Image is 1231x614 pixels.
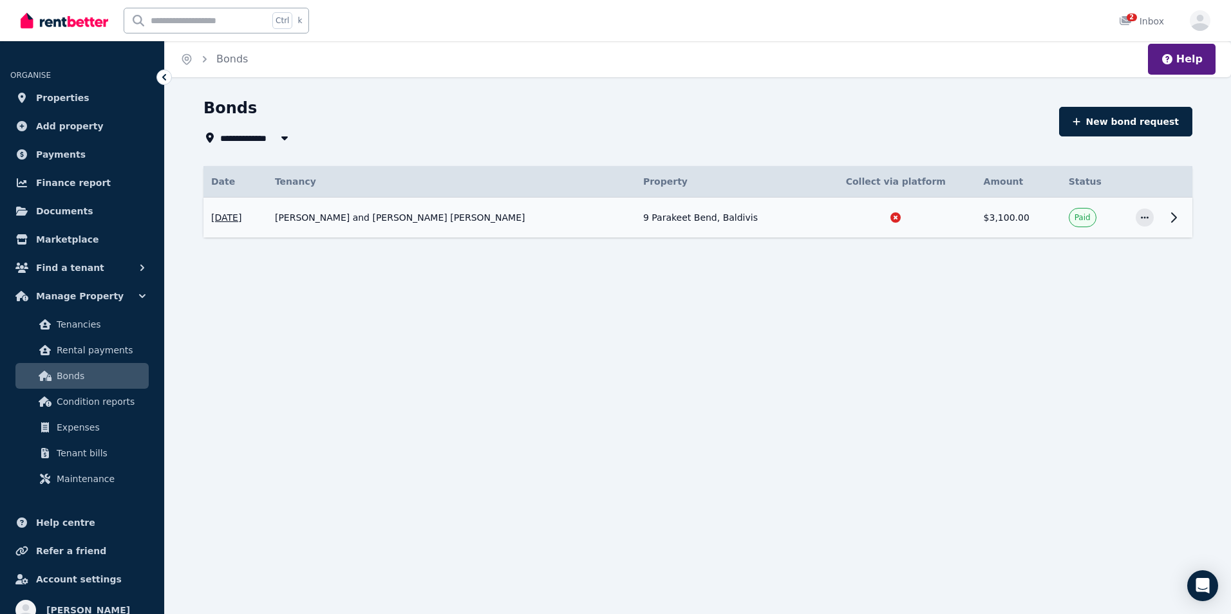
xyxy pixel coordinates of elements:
[1127,14,1137,21] span: 2
[36,90,89,106] span: Properties
[36,288,124,304] span: Manage Property
[15,414,149,440] a: Expenses
[57,394,144,409] span: Condition reports
[21,11,108,30] img: RentBetter
[36,572,122,587] span: Account settings
[36,147,86,162] span: Payments
[57,471,144,487] span: Maintenance
[15,389,149,414] a: Condition reports
[1161,51,1203,67] button: Help
[216,51,248,67] span: Bonds
[10,85,154,111] a: Properties
[1187,570,1218,601] div: Open Intercom Messenger
[57,445,144,461] span: Tenant bills
[15,466,149,492] a: Maintenance
[1119,15,1164,28] div: Inbox
[57,420,144,435] span: Expenses
[36,543,106,559] span: Refer a friend
[15,337,149,363] a: Rental payments
[10,170,154,196] a: Finance report
[211,175,235,188] span: Date
[10,142,154,167] a: Payments
[816,166,976,198] th: Collect via platform
[10,227,154,252] a: Marketplace
[297,15,302,26] span: k
[36,515,95,530] span: Help centre
[36,203,93,219] span: Documents
[10,566,154,592] a: Account settings
[36,175,111,191] span: Finance report
[15,440,149,466] a: Tenant bills
[635,166,816,198] th: Property
[272,12,292,29] span: Ctrl
[10,510,154,535] a: Help centre
[36,118,104,134] span: Add property
[976,198,1061,238] td: $3,100.00
[267,198,635,238] td: [PERSON_NAME] and [PERSON_NAME] [PERSON_NAME]
[267,166,635,198] th: Tenancy
[1075,212,1091,223] span: Paid
[1059,107,1192,136] button: New bond request
[976,166,1061,198] th: Amount
[10,71,51,80] span: ORGANISE
[211,211,241,224] span: [DATE]
[57,342,144,358] span: Rental payments
[10,198,154,224] a: Documents
[15,312,149,337] a: Tenancies
[36,232,99,247] span: Marketplace
[57,368,144,384] span: Bonds
[10,113,154,139] a: Add property
[165,41,263,77] nav: Breadcrumb
[36,260,104,275] span: Find a tenant
[203,98,257,118] h1: Bonds
[10,538,154,564] a: Refer a friend
[57,317,144,332] span: Tenancies
[10,255,154,281] button: Find a tenant
[10,283,154,309] button: Manage Property
[635,198,816,238] td: 9 Parakeet Bend, Baldivis
[1061,166,1128,198] th: Status
[15,363,149,389] a: Bonds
